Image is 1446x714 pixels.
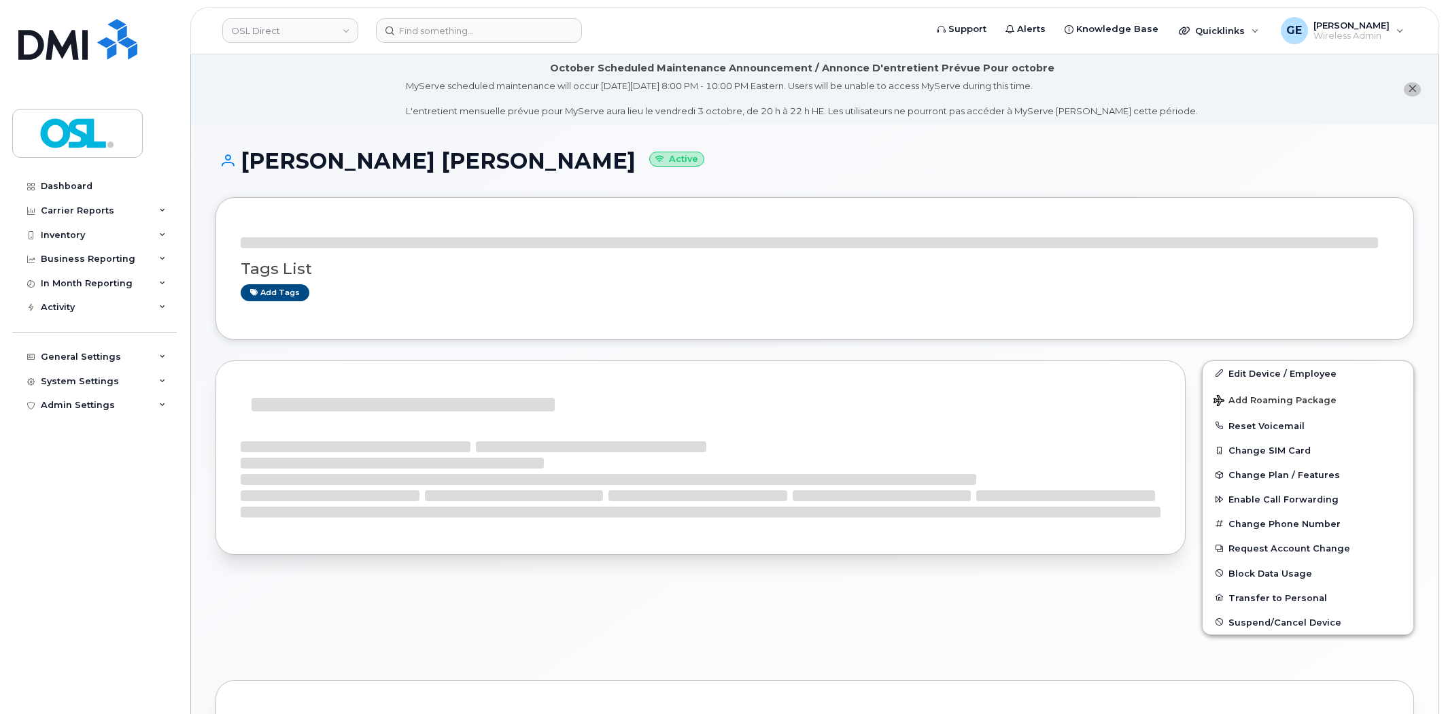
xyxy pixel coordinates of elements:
button: Change Plan / Features [1203,462,1413,487]
span: Enable Call Forwarding [1228,494,1339,505]
h3: Tags List [241,260,1389,277]
button: close notification [1404,82,1421,97]
button: Add Roaming Package [1203,386,1413,413]
div: October Scheduled Maintenance Announcement / Annonce D'entretient Prévue Pour octobre [550,61,1054,75]
span: Suspend/Cancel Device [1228,617,1341,627]
button: Change Phone Number [1203,511,1413,536]
button: Suspend/Cancel Device [1203,610,1413,634]
button: Block Data Usage [1203,561,1413,585]
button: Transfer to Personal [1203,585,1413,610]
button: Change SIM Card [1203,438,1413,462]
a: Add tags [241,284,309,301]
a: Edit Device / Employee [1203,361,1413,386]
button: Reset Voicemail [1203,413,1413,438]
button: Enable Call Forwarding [1203,487,1413,511]
h1: [PERSON_NAME] [PERSON_NAME] [216,149,1414,173]
small: Active [649,152,704,167]
div: MyServe scheduled maintenance will occur [DATE][DATE] 8:00 PM - 10:00 PM Eastern. Users will be u... [406,80,1198,118]
span: Change Plan / Features [1228,470,1340,480]
span: Add Roaming Package [1213,395,1337,408]
button: Request Account Change [1203,536,1413,560]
